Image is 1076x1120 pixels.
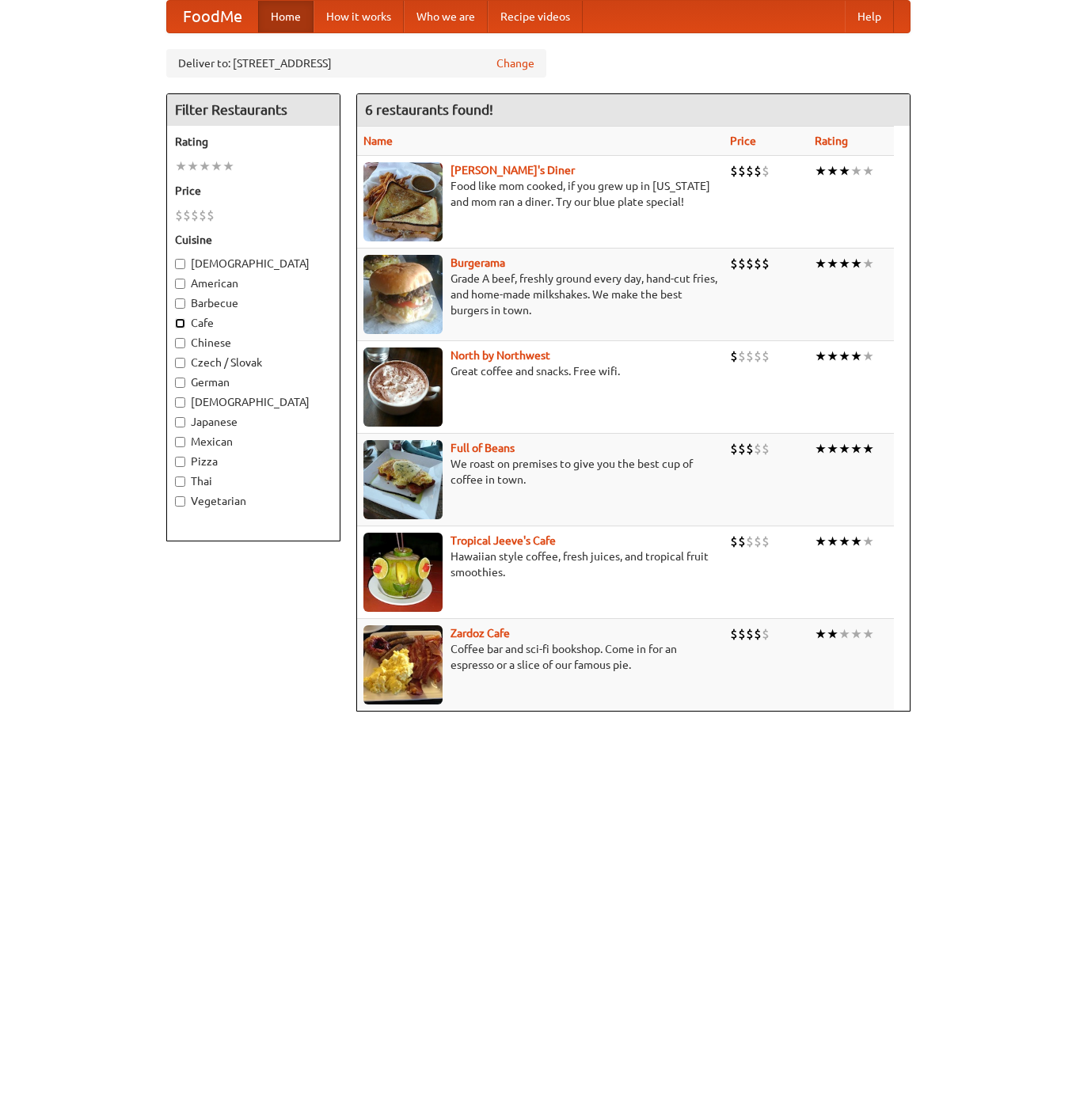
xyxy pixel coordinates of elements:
[175,374,332,390] label: German
[175,335,332,351] label: Chinese
[191,207,199,224] li: $
[762,625,770,643] li: $
[862,162,874,180] li: ★
[175,493,332,509] label: Vegetarian
[175,318,185,328] input: Cafe
[762,440,770,457] li: $
[862,533,874,550] li: ★
[363,625,443,704] img: zardoz.jpg
[175,158,187,175] li: ★
[754,347,762,365] li: $
[838,440,850,457] li: ★
[175,134,332,150] h5: Rating
[363,533,443,612] img: jeeves.jpg
[838,347,850,365] li: ★
[730,255,738,272] li: $
[183,207,191,224] li: $
[187,158,199,175] li: ★
[451,256,505,269] a: Burgerama
[175,295,332,311] label: Barbecue
[175,232,332,248] h5: Cuisine
[175,394,332,410] label: [DEMOGRAPHIC_DATA]
[845,1,894,32] a: Help
[175,434,332,450] label: Mexican
[175,259,185,269] input: [DEMOGRAPHIC_DATA]
[451,442,515,454] b: Full of Beans
[175,358,185,368] input: Czech / Slovak
[850,347,862,365] li: ★
[175,355,332,370] label: Czech / Slovak
[815,255,827,272] li: ★
[730,162,738,180] li: $
[175,473,332,489] label: Thai
[167,94,340,126] h4: Filter Restaurants
[175,378,185,388] input: German
[746,255,754,272] li: $
[738,255,746,272] li: $
[862,255,874,272] li: ★
[199,158,211,175] li: ★
[451,164,575,177] a: [PERSON_NAME]'s Diner
[199,207,207,224] li: $
[363,135,393,147] a: Name
[496,55,534,71] a: Change
[754,162,762,180] li: $
[363,347,443,427] img: north.jpg
[738,533,746,550] li: $
[404,1,488,32] a: Who we are
[175,275,332,291] label: American
[862,625,874,643] li: ★
[167,1,258,32] a: FoodMe
[827,533,838,550] li: ★
[827,440,838,457] li: ★
[730,533,738,550] li: $
[175,437,185,447] input: Mexican
[175,454,332,469] label: Pizza
[850,162,862,180] li: ★
[850,533,862,550] li: ★
[730,440,738,457] li: $
[838,162,850,180] li: ★
[746,162,754,180] li: $
[815,135,848,147] a: Rating
[762,347,770,365] li: $
[850,625,862,643] li: ★
[175,207,183,224] li: $
[730,347,738,365] li: $
[746,533,754,550] li: $
[451,349,550,362] a: North by Northwest
[363,271,717,318] p: Grade A beef, freshly ground every day, hand-cut fries, and home-made milkshakes. We make the bes...
[175,183,332,199] h5: Price
[827,625,838,643] li: ★
[207,207,215,224] li: $
[862,347,874,365] li: ★
[815,533,827,550] li: ★
[862,440,874,457] li: ★
[363,162,443,241] img: sallys.jpg
[730,625,738,643] li: $
[746,347,754,365] li: $
[754,440,762,457] li: $
[363,363,717,379] p: Great coffee and snacks. Free wifi.
[175,397,185,408] input: [DEMOGRAPHIC_DATA]
[451,627,510,640] b: Zardoz Cafe
[838,533,850,550] li: ★
[175,414,332,430] label: Japanese
[222,158,234,175] li: ★
[175,315,332,331] label: Cafe
[746,625,754,643] li: $
[175,476,185,487] input: Thai
[451,534,556,547] a: Tropical Jeeve's Cafe
[754,255,762,272] li: $
[754,625,762,643] li: $
[815,347,827,365] li: ★
[815,625,827,643] li: ★
[730,135,756,147] a: Price
[815,162,827,180] li: ★
[850,440,862,457] li: ★
[838,625,850,643] li: ★
[365,102,493,117] ng-pluralize: 6 restaurants found!
[850,255,862,272] li: ★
